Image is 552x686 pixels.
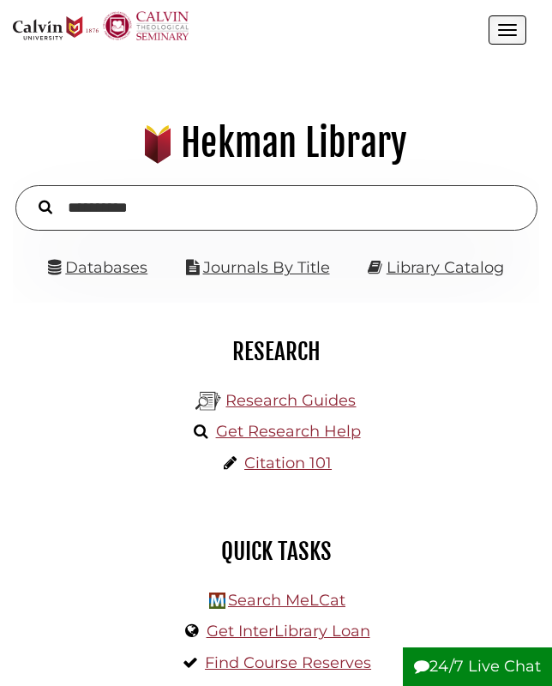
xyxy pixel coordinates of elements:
[39,200,52,215] i: Search
[26,537,526,566] h2: Quick Tasks
[21,120,531,166] h1: Hekman Library
[225,391,356,410] a: Research Guides
[228,591,345,610] a: Search MeLCat
[48,258,147,277] a: Databases
[30,196,61,217] button: Search
[195,388,221,414] img: Hekman Library Logo
[207,622,370,641] a: Get InterLibrary Loan
[203,258,330,277] a: Journals By Title
[103,11,189,40] img: Calvin Theological Seminary
[216,422,361,441] a: Get Research Help
[26,337,526,366] h2: Research
[209,593,225,609] img: Hekman Library Logo
[205,653,371,672] a: Find Course Reserves
[387,258,504,277] a: Library Catalog
[489,15,526,45] button: Open the menu
[244,454,332,472] a: Citation 101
